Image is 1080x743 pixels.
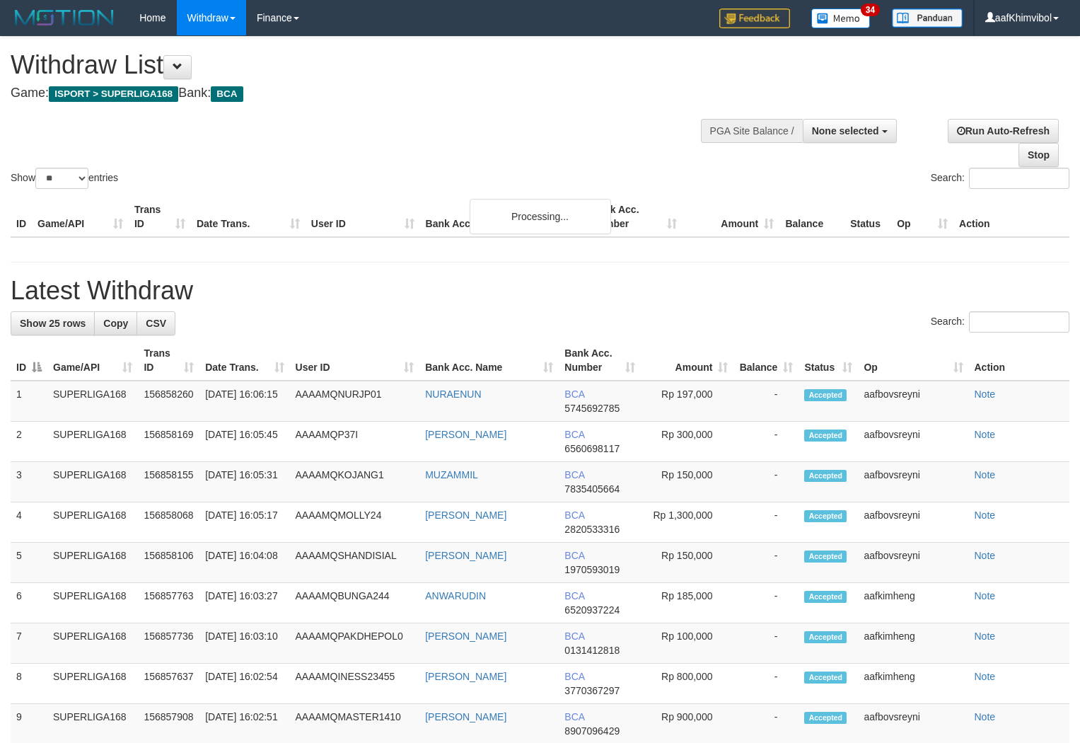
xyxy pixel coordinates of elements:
a: CSV [137,311,175,335]
span: Accepted [804,510,847,522]
h4: Game: Bank: [11,86,706,100]
td: 156858169 [138,422,199,462]
span: Accepted [804,389,847,401]
td: - [733,422,799,462]
a: Note [975,550,996,561]
td: aafbovsreyni [858,422,968,462]
td: - [733,583,799,623]
td: Rp 197,000 [641,381,733,422]
td: 8 [11,664,47,704]
td: 7 [11,623,47,664]
td: aafbovsreyni [858,502,968,543]
span: BCA [564,671,584,682]
a: [PERSON_NAME] [425,509,506,521]
a: [PERSON_NAME] [425,550,506,561]
label: Search: [931,168,1069,189]
th: Balance [779,197,844,237]
a: Copy [94,311,137,335]
span: BCA [564,550,584,561]
th: Op [891,197,953,237]
td: SUPERLIGA168 [47,381,138,422]
span: BCA [564,590,584,601]
td: 156858068 [138,502,199,543]
span: Copy 6560698117 to clipboard [564,443,620,454]
td: SUPERLIGA168 [47,422,138,462]
td: 1 [11,381,47,422]
a: Stop [1018,143,1059,167]
span: Accepted [804,430,847,442]
td: [DATE] 16:06:15 [199,381,289,422]
a: MUZAMMIL [425,469,478,480]
a: Note [975,509,996,521]
td: 156858155 [138,462,199,502]
td: [DATE] 16:05:45 [199,422,289,462]
img: Feedback.jpg [719,8,790,28]
a: Show 25 rows [11,311,95,335]
a: Note [975,590,996,601]
th: Balance: activate to sort column ascending [733,340,799,381]
th: Status: activate to sort column ascending [799,340,858,381]
div: Processing... [470,199,611,234]
a: [PERSON_NAME] [425,429,506,440]
a: Run Auto-Refresh [948,119,1059,143]
a: Note [975,711,996,722]
span: BCA [211,86,243,102]
img: Button%20Memo.svg [811,8,871,28]
th: Op: activate to sort column ascending [858,340,968,381]
td: Rp 150,000 [641,462,733,502]
td: AAAAMQMOLLY24 [290,502,420,543]
td: 5 [11,543,47,583]
th: Action [969,340,1070,381]
th: Trans ID: activate to sort column ascending [138,340,199,381]
th: Bank Acc. Name [420,197,586,237]
td: Rp 150,000 [641,543,733,583]
td: [DATE] 16:03:10 [199,623,289,664]
a: Note [975,469,996,480]
td: aafkimheng [858,583,968,623]
label: Search: [931,311,1069,333]
th: ID [11,197,32,237]
td: 2 [11,422,47,462]
td: aafkimheng [858,623,968,664]
td: SUPERLIGA168 [47,623,138,664]
img: MOTION_logo.png [11,7,118,28]
td: 156858106 [138,543,199,583]
span: BCA [564,469,584,480]
td: Rp 185,000 [641,583,733,623]
a: NURAENUN [425,388,481,400]
a: Note [975,429,996,440]
td: aafbovsreyni [858,381,968,422]
td: [DATE] 16:03:27 [199,583,289,623]
span: Copy 5745692785 to clipboard [564,403,620,414]
td: SUPERLIGA168 [47,502,138,543]
td: AAAAMQBUNGA244 [290,583,420,623]
th: Game/API: activate to sort column ascending [47,340,138,381]
th: Bank Acc. Number [586,197,683,237]
img: panduan.png [892,8,963,28]
input: Search: [969,168,1069,189]
td: AAAAMQKOJANG1 [290,462,420,502]
td: 156857736 [138,623,199,664]
td: SUPERLIGA168 [47,462,138,502]
th: ID: activate to sort column descending [11,340,47,381]
div: PGA Site Balance / [701,119,803,143]
td: - [733,664,799,704]
th: Date Trans. [191,197,306,237]
span: CSV [146,318,166,329]
td: AAAAMQPAKDHEPOL0 [290,623,420,664]
td: aafbovsreyni [858,462,968,502]
span: Copy 3770367297 to clipboard [564,685,620,696]
td: SUPERLIGA168 [47,664,138,704]
td: AAAAMQNURJP01 [290,381,420,422]
th: Status [844,197,891,237]
a: Note [975,671,996,682]
span: Show 25 rows [20,318,86,329]
span: Accepted [804,631,847,643]
td: SUPERLIGA168 [47,543,138,583]
a: [PERSON_NAME] [425,630,506,642]
th: Bank Acc. Name: activate to sort column ascending [419,340,559,381]
td: Rp 1,300,000 [641,502,733,543]
td: - [733,381,799,422]
td: - [733,502,799,543]
td: [DATE] 16:02:54 [199,664,289,704]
